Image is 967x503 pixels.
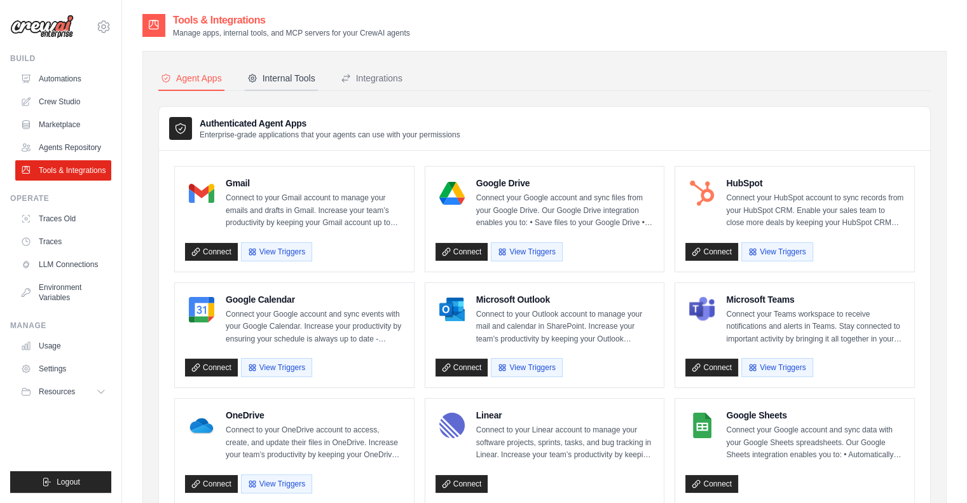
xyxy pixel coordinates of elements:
p: Manage apps, internal tools, and MCP servers for your CrewAI agents [173,28,410,38]
button: View Triggers [741,358,813,377]
a: Connect [435,359,488,376]
p: Connect to your Outlook account to manage your mail and calendar in SharePoint. Increase your tea... [476,308,654,346]
h4: Google Drive [476,177,654,189]
a: Connect [435,475,488,493]
h4: Linear [476,409,654,422]
a: Marketplace [15,114,111,135]
a: Connect [185,359,238,376]
h4: Microsoft Teams [726,293,904,306]
h3: Authenticated Agent Apps [200,117,460,130]
span: Resources [39,387,75,397]
a: Settings [15,359,111,379]
a: Tools & Integrations [15,160,111,181]
button: View Triggers [741,242,813,261]
a: Crew Studio [15,92,111,112]
h4: HubSpot [726,177,904,189]
p: Connect your HubSpot account to sync records from your HubSpot CRM. Enable your sales team to clo... [726,192,904,230]
p: Connect to your Gmail account to manage your emails and drafts in Gmail. Increase your team’s pro... [226,192,404,230]
a: Connect [185,243,238,261]
p: Connect your Google account and sync events with your Google Calendar. Increase your productivity... [226,308,404,346]
p: Connect to your Linear account to manage your software projects, sprints, tasks, and bug tracking... [476,424,654,462]
a: Connect [435,243,488,261]
p: Enterprise-grade applications that your agents can use with your permissions [200,130,460,140]
img: Logo [10,15,74,39]
button: View Triggers [241,242,312,261]
a: Automations [15,69,111,89]
a: Connect [185,475,238,493]
span: Logout [57,477,80,487]
h4: Google Calendar [226,293,404,306]
h4: Microsoft Outlook [476,293,654,306]
div: Operate [10,193,111,203]
p: Connect your Google account and sync files from your Google Drive. Our Google Drive integration e... [476,192,654,230]
a: Connect [685,243,738,261]
img: OneDrive Logo [189,413,214,438]
button: View Triggers [491,242,562,261]
div: Build [10,53,111,64]
button: View Triggers [241,474,312,493]
a: Connect [685,359,738,376]
a: LLM Connections [15,254,111,275]
div: Agent Apps [161,72,222,85]
img: Google Sheets Logo [689,413,715,438]
a: Usage [15,336,111,356]
h4: OneDrive [226,409,404,422]
div: Manage [10,320,111,331]
h2: Tools & Integrations [173,13,410,28]
img: Google Drive Logo [439,181,465,206]
button: View Triggers [241,358,312,377]
a: Agents Repository [15,137,111,158]
img: HubSpot Logo [689,181,715,206]
button: View Triggers [491,358,562,377]
a: Traces [15,231,111,252]
h4: Google Sheets [726,409,904,422]
a: Connect [685,475,738,493]
img: Google Calendar Logo [189,297,214,322]
div: Internal Tools [247,72,315,85]
img: Microsoft Outlook Logo [439,297,465,322]
p: Connect to your OneDrive account to access, create, and update their files in OneDrive. Increase ... [226,424,404,462]
button: Internal Tools [245,67,318,91]
h4: Gmail [226,177,404,189]
button: Integrations [338,67,405,91]
p: Connect your Teams workspace to receive notifications and alerts in Teams. Stay connected to impo... [726,308,904,346]
button: Agent Apps [158,67,224,91]
a: Environment Variables [15,277,111,308]
img: Microsoft Teams Logo [689,297,715,322]
button: Resources [15,382,111,402]
p: Connect your Google account and sync data with your Google Sheets spreadsheets. Our Google Sheets... [726,424,904,462]
img: Linear Logo [439,413,465,438]
img: Gmail Logo [189,181,214,206]
div: Integrations [341,72,402,85]
button: Logout [10,471,111,493]
a: Traces Old [15,209,111,229]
